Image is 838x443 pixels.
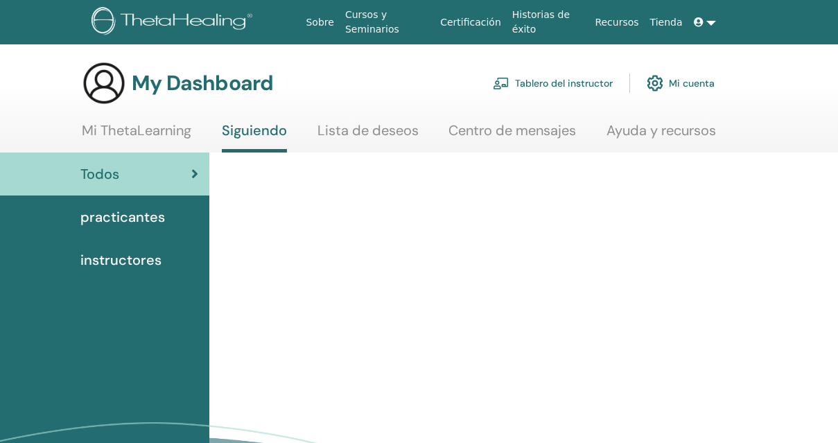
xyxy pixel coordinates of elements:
img: chalkboard-teacher.svg [493,77,509,89]
a: Centro de mensajes [448,122,576,149]
h3: My Dashboard [132,71,273,96]
a: Tablero del instructor [493,68,613,98]
span: instructores [80,250,162,270]
a: Lista de deseos [317,122,419,149]
a: Cursos y Seminarios [340,2,435,42]
span: Todos [80,164,119,184]
a: Ayuda y recursos [606,122,716,149]
img: cog.svg [647,71,663,95]
a: Historias de éxito [507,2,590,42]
img: logo.png [91,7,257,38]
span: practicantes [80,207,165,227]
a: Sobre [300,10,339,35]
a: Tienda [645,10,688,35]
a: Mi cuenta [647,68,715,98]
a: Recursos [589,10,644,35]
a: Siguiendo [222,122,287,153]
a: Certificación [435,10,507,35]
img: generic-user-icon.jpg [82,61,126,105]
a: Mi ThetaLearning [82,122,191,149]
